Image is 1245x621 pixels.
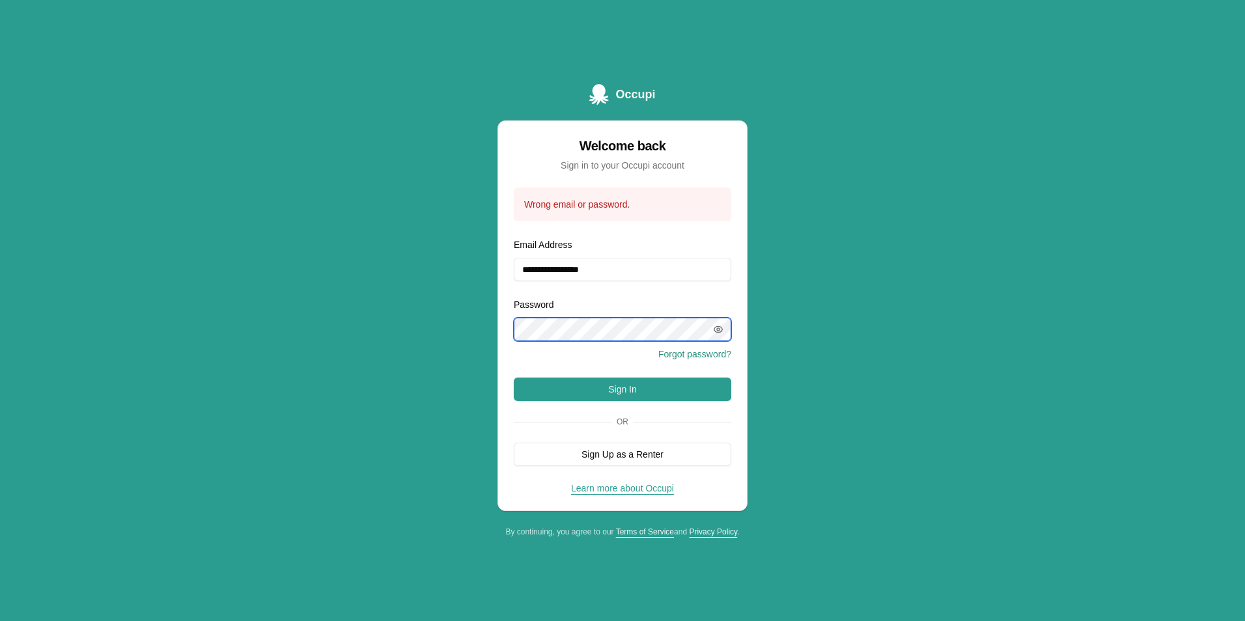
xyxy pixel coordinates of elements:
div: Wrong email or password. [524,198,721,211]
label: Password [514,299,553,310]
a: Terms of Service [616,527,674,536]
a: Privacy Policy [689,527,737,536]
a: Learn more about Occupi [571,483,674,493]
span: Occupi [615,85,655,103]
button: Forgot password? [658,348,731,361]
div: By continuing, you agree to our and . [497,527,748,537]
a: Occupi [589,84,655,105]
div: Sign in to your Occupi account [514,159,731,172]
button: Sign In [514,378,731,401]
div: Welcome back [514,137,731,155]
span: Or [611,417,634,427]
label: Email Address [514,240,572,250]
button: Sign Up as a Renter [514,443,731,466]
